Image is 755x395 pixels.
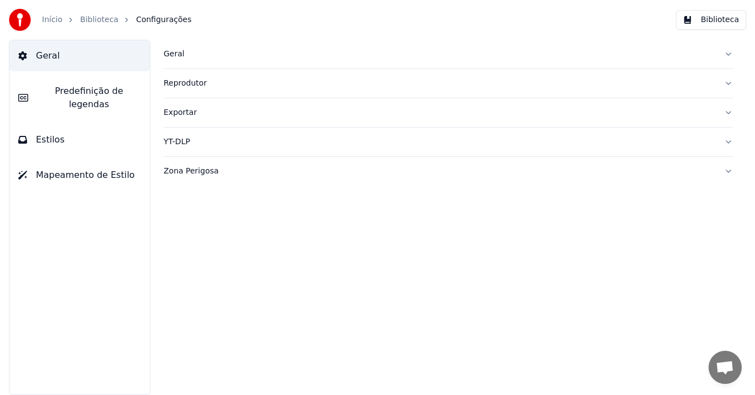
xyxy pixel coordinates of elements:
button: Zona Perigosa [164,157,733,186]
span: Configurações [136,14,191,25]
button: Geral [164,40,733,69]
nav: breadcrumb [42,14,191,25]
div: Zona Perigosa [164,166,715,177]
button: Estilos [9,124,150,155]
a: Início [42,14,62,25]
div: Exportar [164,107,715,118]
span: Geral [36,49,60,62]
button: Mapeamento de Estilo [9,160,150,191]
a: Biblioteca [80,14,118,25]
span: Predefinição de legendas [37,85,141,111]
div: YT-DLP [164,136,715,148]
button: Exportar [164,98,733,127]
span: Estilos [36,133,65,146]
a: Bate-papo aberto [709,351,742,384]
button: Biblioteca [676,10,746,30]
button: Geral [9,40,150,71]
button: Predefinição de legendas [9,76,150,120]
div: Reprodutor [164,78,715,89]
button: Reprodutor [164,69,733,98]
div: Geral [164,49,715,60]
img: youka [9,9,31,31]
button: YT-DLP [164,128,733,156]
span: Mapeamento de Estilo [36,168,135,182]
